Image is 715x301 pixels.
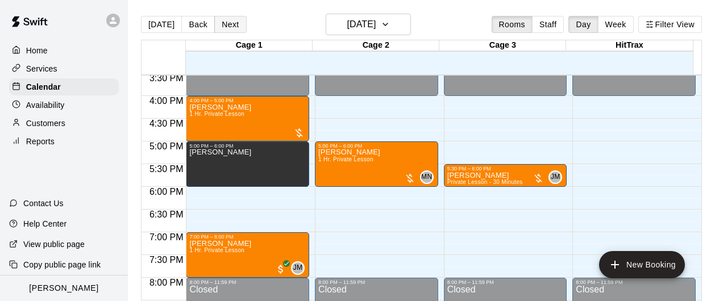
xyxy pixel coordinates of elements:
[439,40,566,51] div: Cage 3
[147,187,186,197] span: 6:00 PM
[599,251,685,278] button: add
[318,143,435,149] div: 5:00 PM – 6:00 PM
[444,164,567,187] div: 5:30 PM – 6:00 PM: Joe Kruszynski
[186,96,309,141] div: 4:00 PM – 5:00 PM: 1 Hr. Private Lesson
[181,16,215,33] button: Back
[189,279,306,285] div: 8:00 PM – 11:59 PM
[147,278,186,287] span: 8:00 PM
[147,96,186,106] span: 4:00 PM
[9,133,119,150] a: Reports
[26,63,57,74] p: Services
[147,232,186,242] span: 7:00 PM
[347,16,376,32] h6: [DATE]
[9,60,119,77] a: Services
[214,16,246,33] button: Next
[147,73,186,83] span: 3:30 PM
[147,141,186,151] span: 5:00 PM
[447,279,564,285] div: 8:00 PM – 11:59 PM
[553,170,562,184] span: Jared MacFarland
[318,156,373,162] span: 1 Hr. Private Lesson
[186,141,309,187] div: 5:00 PM – 6:00 PM: jamieson
[186,40,313,51] div: Cage 1
[189,143,306,149] div: 5:00 PM – 6:00 PM
[425,170,434,184] span: Mike Nolan
[29,282,98,294] p: [PERSON_NAME]
[568,16,598,33] button: Day
[23,198,64,209] p: Contact Us
[291,261,305,275] div: Jared MacFarland
[26,118,65,129] p: Customers
[189,234,306,240] div: 7:00 PM – 8:00 PM
[598,16,634,33] button: Week
[447,179,523,185] span: Private Lesson - 30 Minutes
[147,210,186,219] span: 6:30 PM
[313,40,439,51] div: Cage 2
[147,119,186,128] span: 4:30 PM
[296,261,305,275] span: Jared MacFarland
[189,247,244,253] span: 1 Hr. Private Lesson
[492,16,533,33] button: Rooms
[638,16,702,33] button: Filter View
[26,136,55,147] p: Reports
[293,262,303,274] span: JM
[141,16,182,33] button: [DATE]
[318,279,435,285] div: 8:00 PM – 11:59 PM
[23,259,101,270] p: Copy public page link
[26,81,61,93] p: Calendar
[189,98,306,103] div: 4:00 PM – 5:00 PM
[26,45,48,56] p: Home
[548,170,562,184] div: Jared MacFarland
[566,40,693,51] div: HitTrax
[315,141,438,187] div: 5:00 PM – 6:00 PM: 1 Hr. Private Lesson
[189,111,244,117] span: 1 Hr. Private Lesson
[9,42,119,59] a: Home
[532,16,564,33] button: Staff
[9,97,119,114] a: Availability
[23,239,85,250] p: View public page
[9,115,119,132] a: Customers
[147,255,186,265] span: 7:30 PM
[23,218,66,229] p: Help Center
[186,232,309,278] div: 7:00 PM – 8:00 PM: Enzo Vitiello
[447,166,564,172] div: 5:30 PM – 6:00 PM
[421,172,432,183] span: MN
[576,279,692,285] div: 8:00 PM – 11:59 PM
[275,264,286,275] span: All customers have paid
[26,99,65,111] p: Availability
[326,14,411,35] button: [DATE]
[551,172,560,183] span: JM
[147,164,186,174] span: 5:30 PM
[420,170,434,184] div: Mike Nolan
[9,78,119,95] a: Calendar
